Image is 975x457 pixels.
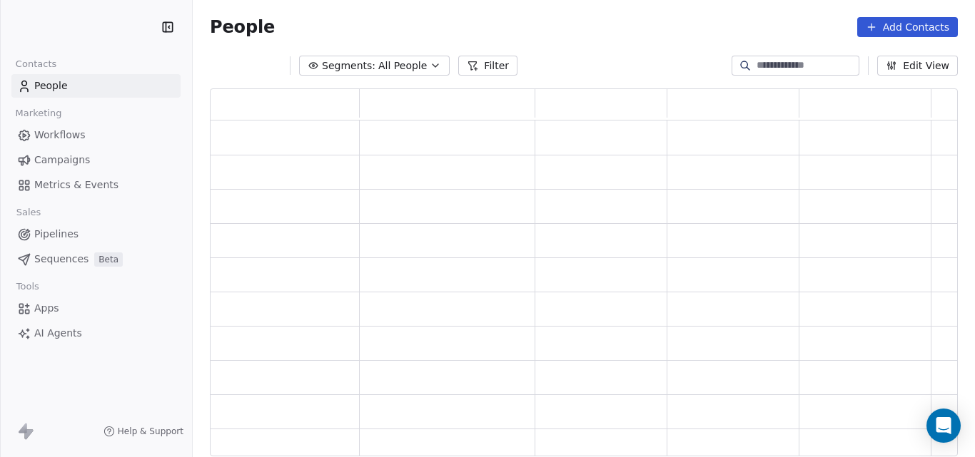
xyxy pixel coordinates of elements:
[34,78,68,93] span: People
[10,202,47,223] span: Sales
[34,301,59,316] span: Apps
[34,178,118,192] span: Metrics & Events
[210,16,275,38] span: People
[10,276,45,297] span: Tools
[34,326,82,341] span: AI Agents
[34,252,89,267] span: Sequences
[322,58,375,73] span: Segments:
[926,409,961,443] div: Open Intercom Messenger
[34,227,79,242] span: Pipelines
[877,56,958,76] button: Edit View
[458,56,517,76] button: Filter
[34,153,90,168] span: Campaigns
[11,222,181,246] a: Pipelines
[34,128,86,143] span: Workflows
[94,252,123,267] span: Beta
[9,53,63,75] span: Contacts
[11,123,181,147] a: Workflows
[11,74,181,98] a: People
[11,148,181,172] a: Campaigns
[11,297,181,320] a: Apps
[857,17,958,37] button: Add Contacts
[378,58,427,73] span: All People
[103,426,183,437] a: Help & Support
[11,173,181,197] a: Metrics & Events
[9,103,68,124] span: Marketing
[118,426,183,437] span: Help & Support
[11,322,181,345] a: AI Agents
[11,247,181,271] a: SequencesBeta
